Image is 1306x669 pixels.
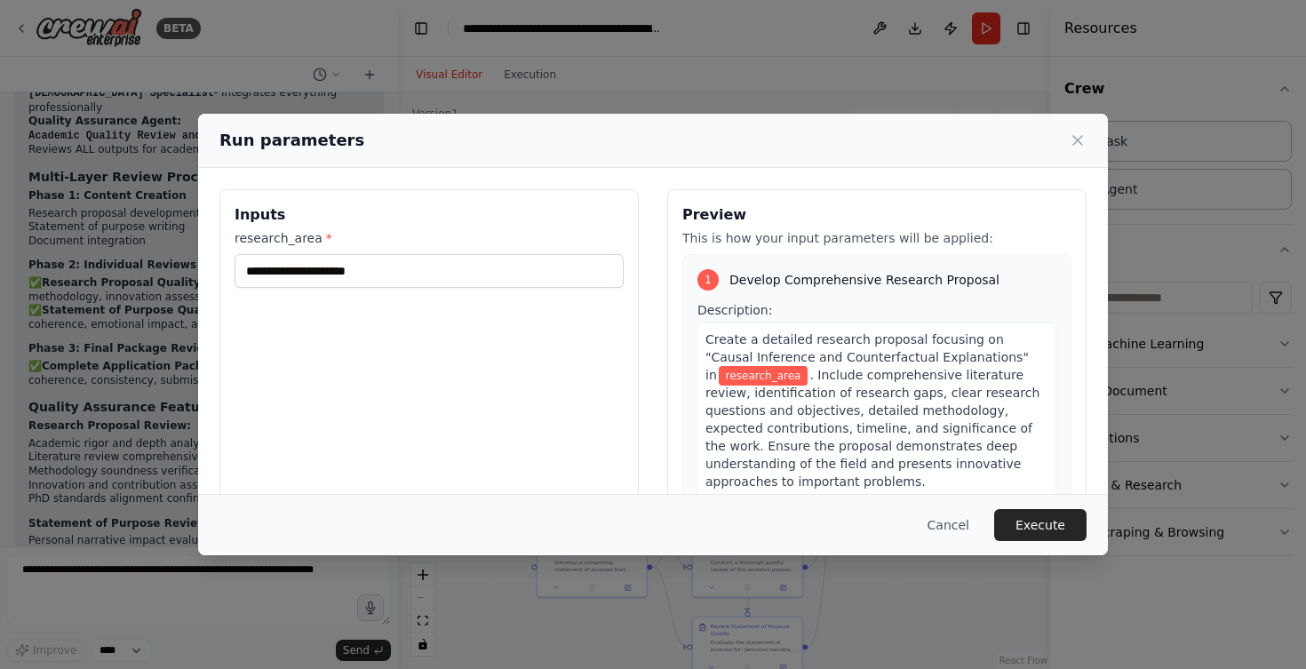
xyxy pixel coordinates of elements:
h3: Inputs [235,204,624,226]
h2: Run parameters [219,128,364,153]
span: Variable: research_area [719,366,808,386]
label: research_area [235,229,624,247]
span: . Include comprehensive literature review, identification of research gaps, clear research questi... [705,368,1039,489]
p: This is how your input parameters will be applied: [682,229,1071,247]
button: Cancel [913,509,983,541]
span: Create a detailed research proposal focusing on "Causal Inference and Counterfactual Explanations... [705,332,1029,382]
span: Description: [697,303,772,317]
button: Execute [994,509,1087,541]
span: Develop Comprehensive Research Proposal [729,271,999,289]
div: 1 [697,269,719,291]
h3: Preview [682,204,1071,226]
